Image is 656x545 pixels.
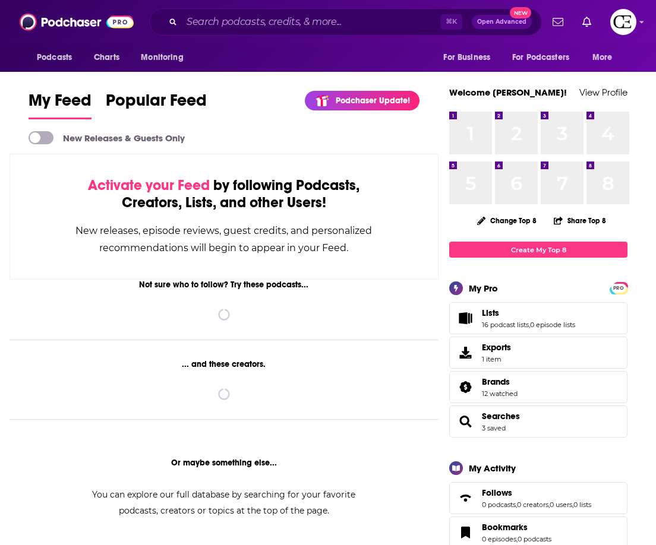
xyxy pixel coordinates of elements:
[29,131,185,144] a: New Releases & Guests Only
[482,487,591,498] a: Follows
[610,9,636,35] button: Show profile menu
[29,46,87,69] button: open menu
[20,11,134,33] img: Podchaser - Follow, Share and Rate Podcasts
[579,87,627,98] a: View Profile
[470,213,544,228] button: Change Top 8
[482,411,520,422] a: Searches
[516,500,517,509] span: ,
[553,209,607,232] button: Share Top 8
[482,389,518,398] a: 12 watched
[482,321,529,329] a: 16 podcast lists
[443,49,490,66] span: For Business
[453,490,477,506] a: Follows
[477,19,526,25] span: Open Advanced
[182,12,440,31] input: Search podcasts, credits, & more...
[29,90,92,118] span: My Feed
[106,90,207,118] span: Popular Feed
[482,355,511,363] span: 1 item
[70,222,379,256] div: New releases, episode reviews, guest credits, and personalized recommendations will begin to appe...
[611,283,626,292] a: PRO
[482,342,511,353] span: Exports
[482,308,499,318] span: Lists
[449,405,627,438] span: Searches
[453,413,477,430] a: Searches
[482,376,518,387] a: Brands
[550,500,572,509] a: 0 users
[482,535,516,543] a: 0 episodes
[469,462,516,474] div: My Activity
[482,500,516,509] a: 0 podcasts
[548,12,568,32] a: Show notifications dropdown
[518,535,551,543] a: 0 podcasts
[94,49,119,66] span: Charts
[453,379,477,395] a: Brands
[572,500,573,509] span: ,
[517,500,548,509] a: 0 creators
[516,535,518,543] span: ,
[453,310,477,327] a: Lists
[482,522,528,533] span: Bookmarks
[449,302,627,334] span: Lists
[472,15,532,29] button: Open AdvancedNew
[440,14,462,30] span: ⌘ K
[449,371,627,403] span: Brands
[512,49,569,66] span: For Podcasters
[453,344,477,361] span: Exports
[29,90,92,119] a: My Feed
[10,359,439,369] div: ... and these creators.
[149,8,542,36] div: Search podcasts, credits, & more...
[449,337,627,369] a: Exports
[504,46,586,69] button: open menu
[336,96,410,106] p: Podchaser Update!
[86,46,127,69] a: Charts
[578,12,596,32] a: Show notifications dropdown
[449,87,567,98] a: Welcome [PERSON_NAME]!
[449,242,627,258] a: Create My Top 8
[611,284,626,293] span: PRO
[70,177,379,211] div: by following Podcasts, Creators, Lists, and other Users!
[530,321,575,329] a: 0 episode lists
[88,176,210,194] span: Activate your Feed
[435,46,505,69] button: open menu
[548,500,550,509] span: ,
[133,46,198,69] button: open menu
[482,522,551,533] a: Bookmarks
[482,308,575,318] a: Lists
[592,49,613,66] span: More
[482,424,506,432] a: 3 saved
[573,500,591,509] a: 0 lists
[482,487,512,498] span: Follows
[482,376,510,387] span: Brands
[10,280,439,290] div: Not sure who to follow? Try these podcasts...
[10,458,439,468] div: Or maybe something else...
[453,524,477,541] a: Bookmarks
[610,9,636,35] img: User Profile
[469,283,498,294] div: My Pro
[78,487,370,519] div: You can explore our full database by searching for your favorite podcasts, creators or topics at ...
[141,49,183,66] span: Monitoring
[106,90,207,119] a: Popular Feed
[529,321,530,329] span: ,
[37,49,72,66] span: Podcasts
[510,7,531,18] span: New
[584,46,627,69] button: open menu
[610,9,636,35] span: Logged in as cozyearthaudio
[449,482,627,514] span: Follows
